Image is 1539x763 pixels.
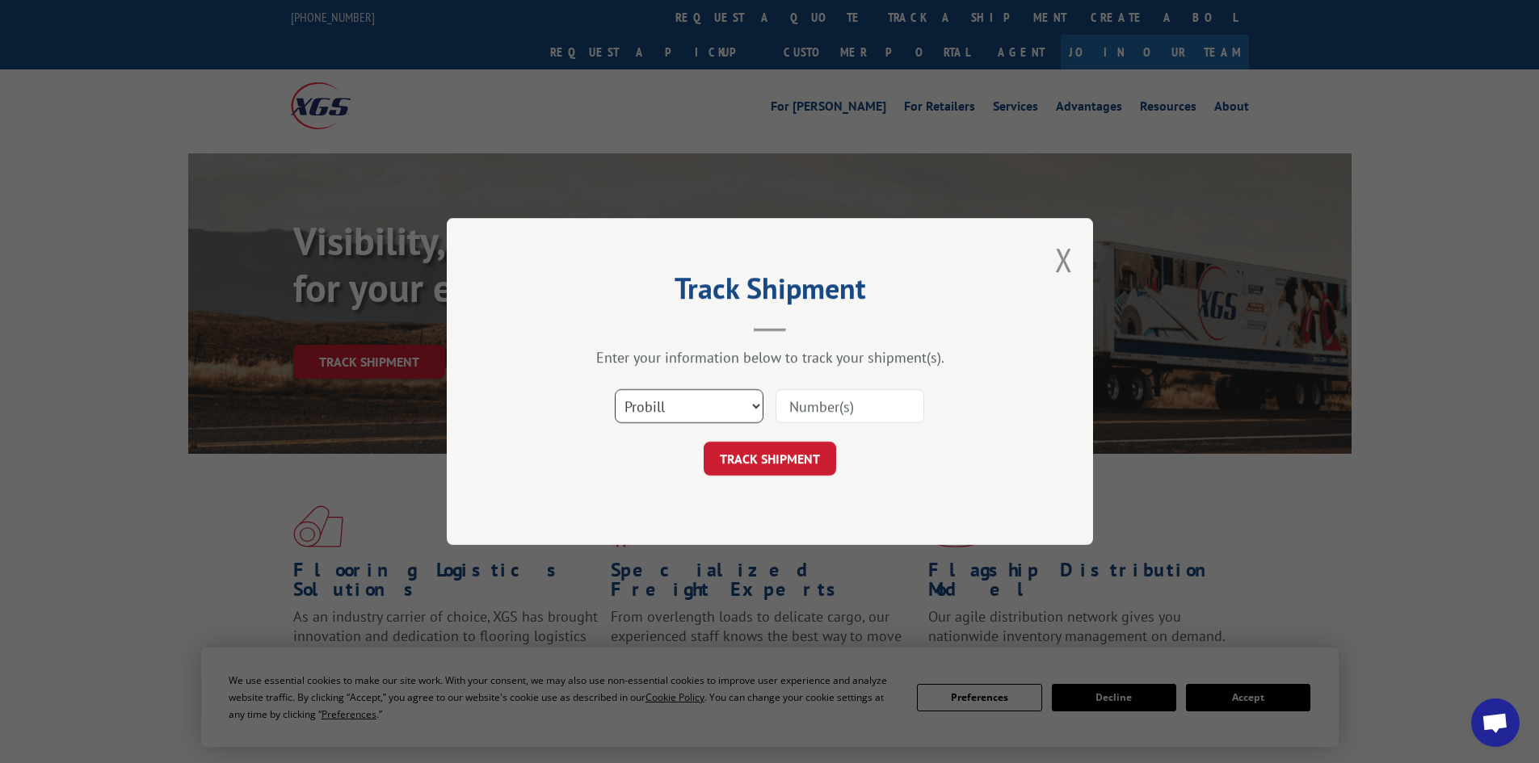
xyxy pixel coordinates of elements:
input: Number(s) [776,389,924,423]
button: TRACK SHIPMENT [704,442,836,476]
div: Enter your information below to track your shipment(s). [528,348,1012,367]
h2: Track Shipment [528,277,1012,308]
div: Open chat [1471,698,1520,747]
button: Close modal [1055,238,1073,281]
